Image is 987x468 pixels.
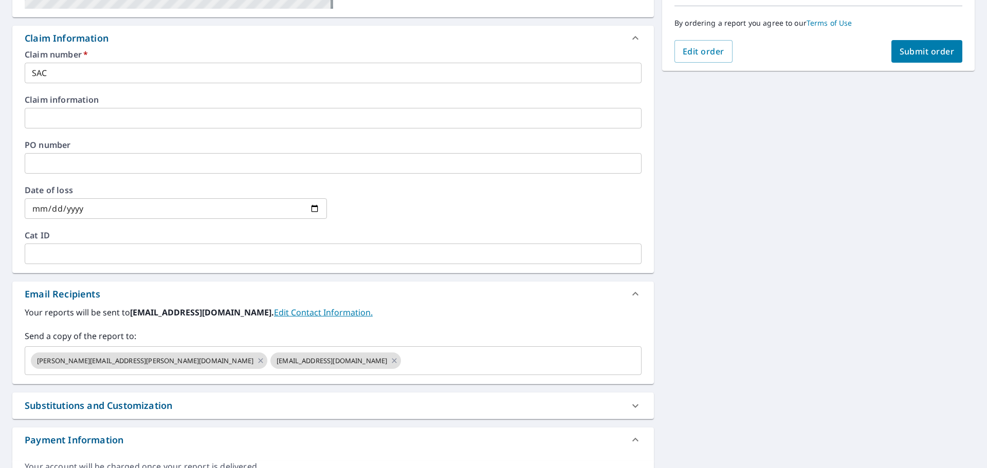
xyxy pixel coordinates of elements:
[25,141,642,149] label: PO number
[12,26,654,50] div: Claim Information
[25,399,172,413] div: Substitutions and Customization
[891,40,963,63] button: Submit order
[31,352,267,369] div: [PERSON_NAME][EMAIL_ADDRESS][PERSON_NAME][DOMAIN_NAME]
[25,50,642,59] label: Claim number
[12,392,654,419] div: Substitutions and Customization
[25,96,642,104] label: Claim information
[674,18,962,28] p: By ordering a report you agree to our
[25,330,642,342] label: Send a copy of the report to:
[25,306,642,319] label: Your reports will be sent to
[25,433,123,447] div: Payment Information
[270,352,401,369] div: [EMAIL_ADDRESS][DOMAIN_NAME]
[807,18,852,28] a: Terms of Use
[25,287,100,301] div: Email Recipients
[25,231,642,239] label: Cat ID
[12,427,654,452] div: Payment Information
[130,307,274,318] b: [EMAIL_ADDRESS][DOMAIN_NAME].
[270,356,393,366] span: [EMAIL_ADDRESS][DOMAIN_NAME]
[674,40,733,63] button: Edit order
[900,46,955,57] span: Submit order
[274,307,373,318] a: EditContactInfo
[12,282,654,306] div: Email Recipients
[683,46,724,57] span: Edit order
[25,186,327,194] label: Date of loss
[31,356,260,366] span: [PERSON_NAME][EMAIL_ADDRESS][PERSON_NAME][DOMAIN_NAME]
[25,31,108,45] div: Claim Information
